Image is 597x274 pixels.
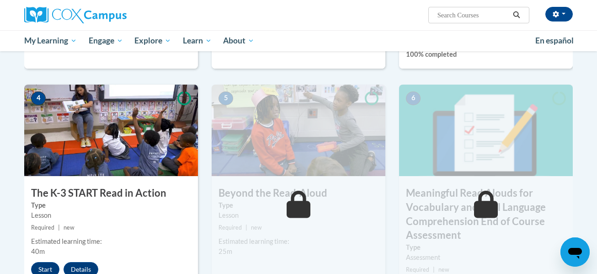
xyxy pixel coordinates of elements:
[24,7,198,23] a: Cox Campus
[529,31,580,50] a: En español
[438,266,449,273] span: new
[24,7,127,23] img: Cox Campus
[24,35,77,46] span: My Learning
[251,224,262,231] span: new
[510,10,523,21] button: Search
[24,85,198,176] img: Course Image
[245,224,247,231] span: |
[11,30,586,51] div: Main menu
[212,186,385,200] h3: Beyond the Read-Aloud
[406,49,566,59] label: 100% completed
[31,91,46,105] span: 4
[83,30,129,51] a: Engage
[128,30,177,51] a: Explore
[31,236,191,247] div: Estimated learning time:
[406,253,566,263] div: Assessment
[545,7,573,21] button: Account Settings
[31,224,54,231] span: Required
[433,266,435,273] span: |
[31,210,191,220] div: Lesson
[219,200,378,210] label: Type
[406,91,421,105] span: 6
[399,85,573,176] img: Course Image
[535,36,574,45] span: En español
[183,35,212,46] span: Learn
[219,91,233,105] span: 5
[218,30,261,51] a: About
[219,247,232,255] span: 25m
[18,30,83,51] a: My Learning
[399,186,573,242] h3: Meaningful Read Alouds for Vocabulary and Oral Language Comprehension End of Course Assessment
[219,210,378,220] div: Lesson
[24,186,198,200] h3: The K-3 START Read in Action
[58,224,60,231] span: |
[31,200,191,210] label: Type
[406,242,566,253] label: Type
[437,10,510,21] input: Search Courses
[31,247,45,255] span: 40m
[177,30,218,51] a: Learn
[134,35,171,46] span: Explore
[223,35,254,46] span: About
[560,237,590,267] iframe: Button to launch messaging window
[212,85,385,176] img: Course Image
[89,35,123,46] span: Engage
[64,224,75,231] span: new
[406,266,429,273] span: Required
[219,236,378,247] div: Estimated learning time:
[219,224,242,231] span: Required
